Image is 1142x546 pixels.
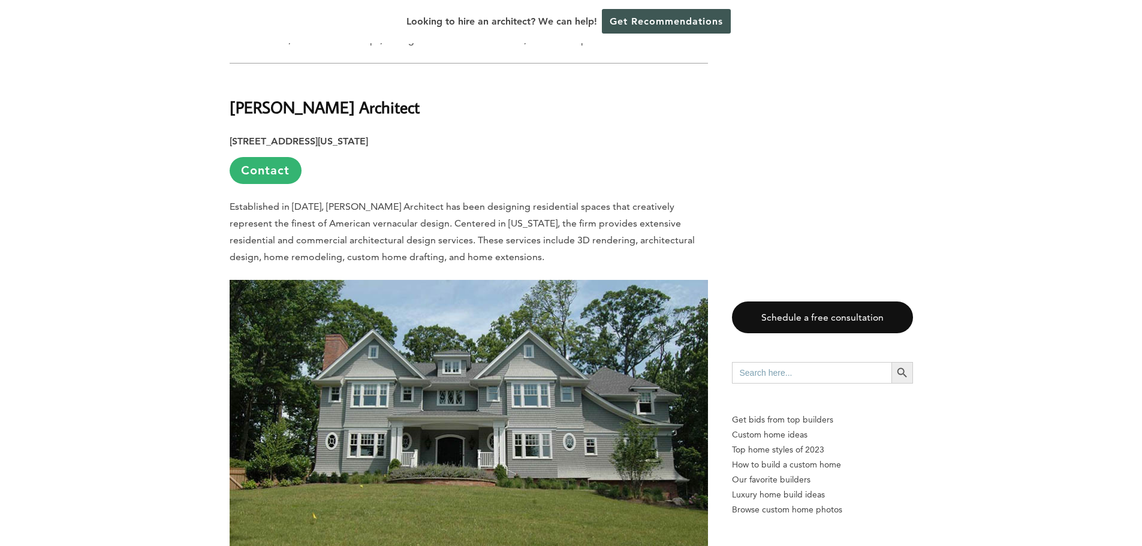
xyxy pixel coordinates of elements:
a: Top home styles of 2023 [732,442,913,457]
a: Browse custom home photos [732,502,913,517]
a: Custom home ideas [732,427,913,442]
svg: Search [896,366,909,379]
a: Schedule a free consultation [732,301,913,333]
a: Contact [230,157,302,184]
p: Get bids from top builders [732,412,913,427]
span: Established in [DATE], [PERSON_NAME] Architect has been designing residential spaces that creativ... [230,201,695,263]
iframe: Drift Widget Chat Controller [912,460,1128,532]
input: Search here... [732,362,891,384]
b: [PERSON_NAME] Architect [230,96,420,117]
a: How to build a custom home [732,457,913,472]
a: Our favorite builders [732,472,913,487]
a: Luxury home build ideas [732,487,913,502]
a: Get Recommendations [602,9,731,34]
strong: [STREET_ADDRESS][US_STATE] [230,135,368,147]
